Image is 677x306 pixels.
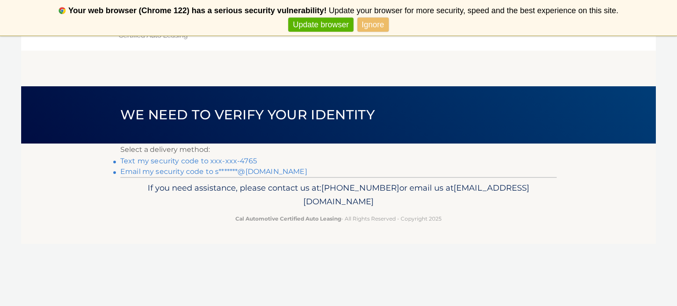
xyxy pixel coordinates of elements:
span: Update your browser for more security, speed and the best experience on this site. [329,6,618,15]
b: Your web browser (Chrome 122) has a serious security vulnerability! [68,6,327,15]
a: Text my security code to xxx-xxx-4765 [120,157,257,165]
a: Update browser [288,18,353,32]
strong: Cal Automotive Certified Auto Leasing [235,215,341,222]
a: Email my security code to s*******@[DOMAIN_NAME] [120,167,307,176]
span: [PHONE_NUMBER] [321,183,399,193]
a: Ignore [357,18,389,32]
p: - All Rights Reserved - Copyright 2025 [126,214,551,223]
p: If you need assistance, please contact us at: or email us at [126,181,551,209]
span: We need to verify your identity [120,107,375,123]
p: Select a delivery method: [120,144,557,156]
